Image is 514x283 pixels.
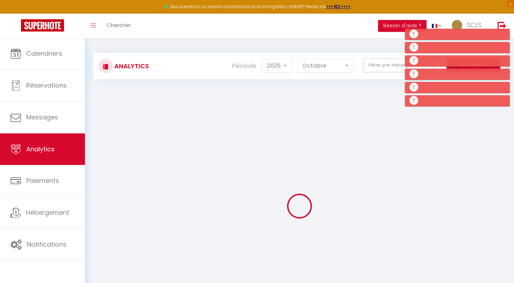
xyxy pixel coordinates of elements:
[27,240,66,249] span: Notifications
[21,19,64,32] img: Super Booking
[363,58,433,72] button: Filtrer par hébergement
[467,21,481,29] span: SCLS
[101,14,136,38] a: Chercher
[26,81,67,90] span: Réservations
[452,20,462,30] img: ...
[26,208,69,217] span: Hébergement
[326,4,351,9] a: >>> ICI <<<<
[113,58,149,74] h3: Analytics
[447,14,490,38] a: ... SCLS
[26,176,59,185] span: Paiements
[107,21,131,29] span: Chercher
[498,21,506,30] img: logout
[378,20,427,32] button: Besoin d'aide ?
[26,113,58,122] span: Messages
[26,145,55,153] span: Analytics
[26,49,62,58] span: Calendriers
[232,58,256,74] label: Période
